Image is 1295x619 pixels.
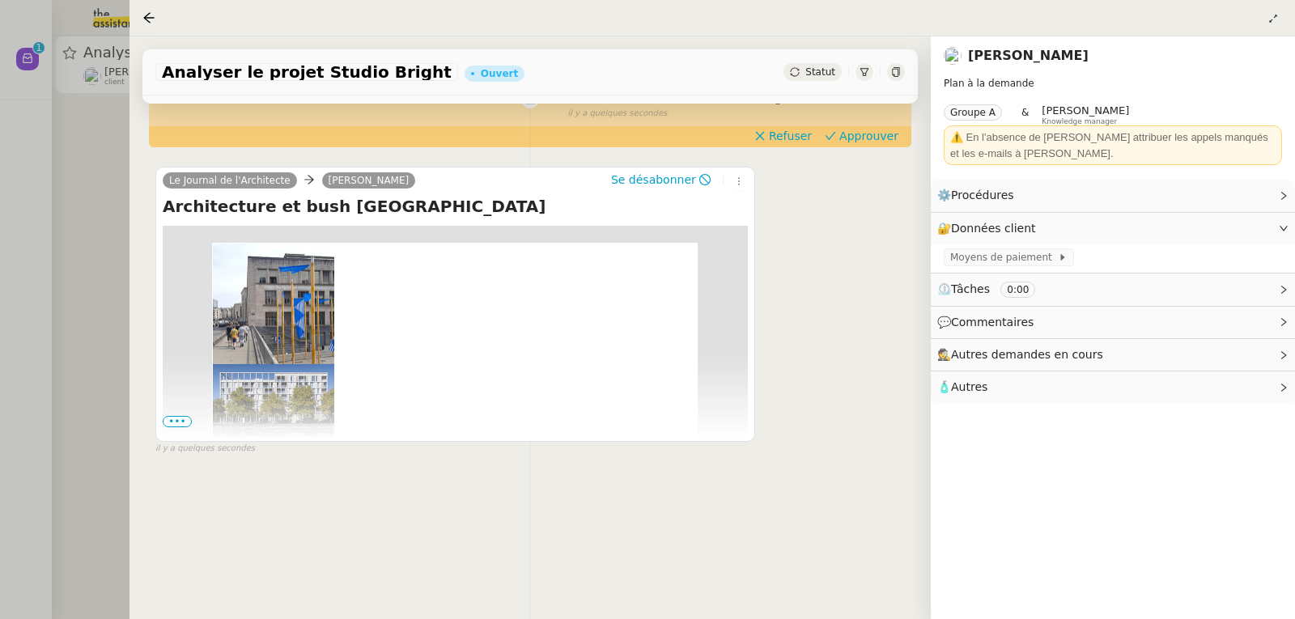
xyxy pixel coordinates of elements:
[735,95,810,104] span: [PERSON_NAME]
[155,442,255,456] span: il y a quelques secondes
[322,173,416,188] a: [PERSON_NAME]
[951,189,1014,201] span: Procédures
[567,107,667,121] span: il y a quelques secondes
[951,282,990,295] span: Tâches
[937,380,987,393] span: 🧴
[1042,104,1129,117] span: [PERSON_NAME]
[567,95,607,104] span: Le champ
[818,127,905,145] button: Approuver
[931,180,1295,211] div: ⚙️Procédures
[950,129,1276,161] div: ⚠️ En l'absence de [PERSON_NAME] attribuer les appels manqués et les e-mails à [PERSON_NAME].
[931,307,1295,338] div: 💬Commentaires
[937,186,1021,205] span: ⚙️
[162,64,452,80] span: Analyser le projet Studio Bright
[605,171,716,189] button: Se désabonner
[931,213,1295,244] div: 🔐Données client
[1042,104,1129,125] app-user-label: Knowledge manager
[937,348,1110,361] span: 🕵️
[839,128,898,144] span: Approuver
[1042,117,1117,126] span: Knowledge manager
[944,104,1002,121] nz-tag: Groupe A
[1000,282,1035,298] nz-tag: 0:00
[163,416,192,427] span: •••
[481,69,518,78] div: Ouvert
[931,371,1295,403] div: 🧴Autres
[951,380,987,393] span: Autres
[163,173,297,188] a: Le Journal de l'Architecte
[615,95,661,104] span: Exécutant
[937,316,1041,329] span: 💬
[213,364,334,485] img: architectenkrant-newsletter-architecture
[669,95,728,104] span: a été modifié :
[748,127,818,145] button: Refuser
[968,48,1089,63] a: [PERSON_NAME]
[937,219,1042,238] span: 🔐
[950,249,1058,265] span: Moyens de paiement
[937,282,1049,295] span: ⏲️
[944,78,1034,89] span: Plan à la demande
[931,339,1295,371] div: 🕵️Autres demandes en cours
[951,348,1103,361] span: Autres demandes en cours
[951,222,1036,235] span: Données client
[931,273,1295,305] div: ⏲️Tâches 0:00
[213,244,334,365] img: architectenkrant-newsletter-architecture
[1021,104,1029,125] span: &
[163,195,748,218] h4: Architecture et bush [GEOGRAPHIC_DATA]
[944,47,962,65] img: users%2FnSvcPnZyQ0RA1JfSOxSfyelNlJs1%2Favatar%2Fp1050537-640x427.jpg
[769,128,812,144] span: Refuser
[951,316,1034,329] span: Commentaires
[805,66,835,78] span: Statut
[611,172,696,188] span: Se désabonner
